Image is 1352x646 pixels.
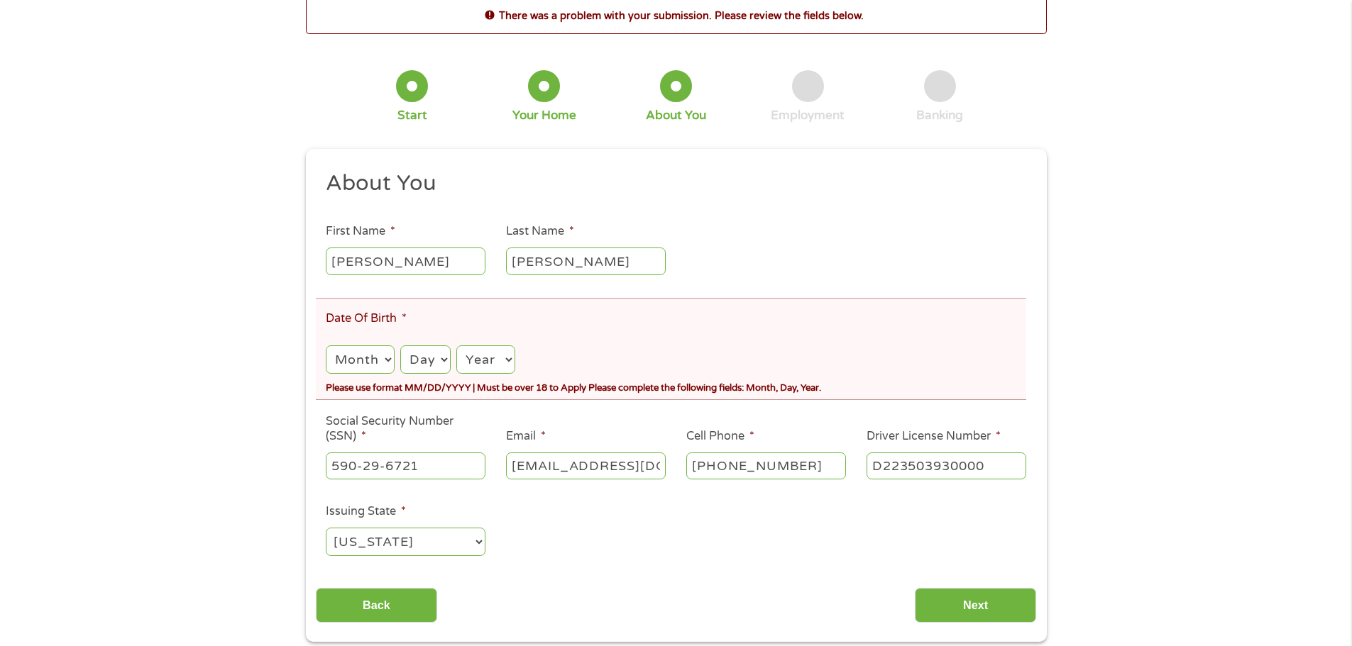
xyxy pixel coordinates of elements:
[915,588,1036,623] input: Next
[686,452,846,479] input: (541) 754-3010
[916,108,963,123] div: Banking
[686,429,754,444] label: Cell Phone
[326,504,406,519] label: Issuing State
[506,452,666,479] input: john@gmail.com
[506,224,574,239] label: Last Name
[326,377,1026,396] div: Please use format MM/DD/YYYY | Must be over 18 to Apply Please complete the following fields: Mon...
[316,588,437,623] input: Back
[506,247,666,274] input: Smith
[867,429,1001,444] label: Driver License Number
[512,108,576,123] div: Your Home
[646,108,706,123] div: About You
[326,169,1016,198] h2: About You
[326,247,485,274] input: John
[506,429,546,444] label: Email
[326,452,485,479] input: 078-05-1120
[326,311,407,326] label: Date Of Birth
[307,8,1046,23] h2: There was a problem with your submission. Please review the fields below.
[397,108,427,123] div: Start
[326,224,395,239] label: First Name
[771,108,845,123] div: Employment
[326,414,485,444] label: Social Security Number (SSN)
